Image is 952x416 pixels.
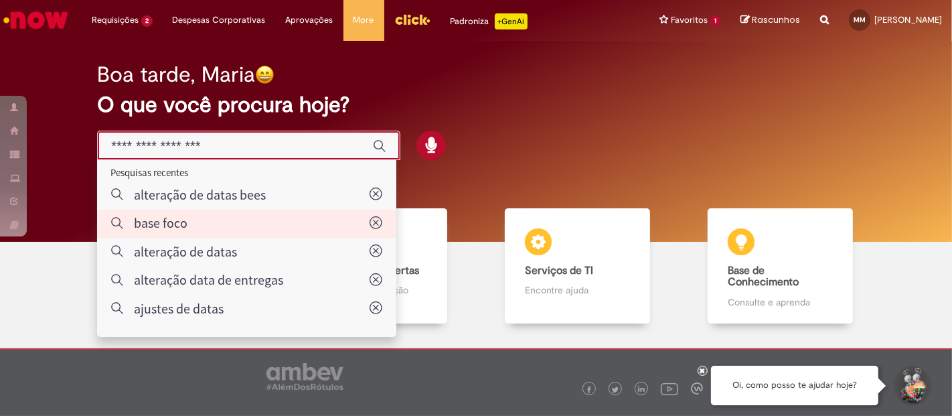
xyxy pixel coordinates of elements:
[854,15,866,24] span: MM
[740,14,800,27] a: Rascunhos
[728,264,799,289] b: Base de Conhecimento
[671,13,708,27] span: Favoritos
[525,264,593,277] b: Serviços de TI
[451,13,528,29] div: Padroniza
[892,366,932,406] button: Iniciar Conversa de Suporte
[711,366,878,405] div: Oi, como posso te ajudar hoje?
[322,264,419,277] b: Catálogo de Ofertas
[525,283,630,297] p: Encontre ajuda
[586,387,592,393] img: logo_footer_facebook.png
[612,387,619,393] img: logo_footer_twitter.png
[97,93,855,117] h2: O que você procura hoje?
[141,15,153,27] span: 2
[679,208,882,324] a: Base de Conhecimento Consulte e aprenda
[638,386,645,394] img: logo_footer_linkedin.png
[874,14,942,25] span: [PERSON_NAME]
[476,208,679,324] a: Serviços de TI Encontre ajuda
[752,13,800,26] span: Rascunhos
[286,13,333,27] span: Aprovações
[394,9,430,29] img: click_logo_yellow_360x200.png
[691,383,703,395] img: logo_footer_workplace.png
[266,363,343,390] img: logo_footer_ambev_rotulo_gray.png
[1,7,70,33] img: ServiceNow
[92,13,139,27] span: Requisições
[353,13,374,27] span: More
[97,63,255,86] h2: Boa tarde, Maria
[710,15,720,27] span: 1
[728,295,833,309] p: Consulte e aprenda
[661,380,678,397] img: logo_footer_youtube.png
[495,13,528,29] p: +GenAi
[70,208,273,324] a: Tirar dúvidas Tirar dúvidas com Lupi Assist e Gen Ai
[255,65,274,84] img: happy-face.png
[173,13,266,27] span: Despesas Corporativas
